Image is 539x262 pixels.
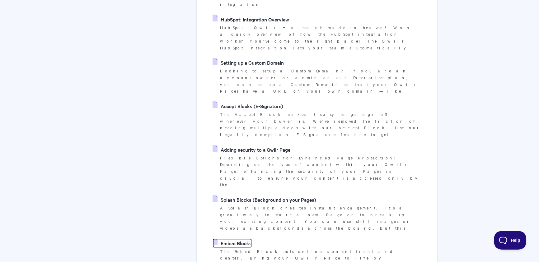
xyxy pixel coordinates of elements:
[220,67,422,94] p: Looking to setup a Custom Domain? If you are an account owner or admin on our Enterprise plan, yo...
[220,154,422,188] p: Flexible Options for Enhanced Page Protection! Depending on the type of content within your Qwilr...
[213,238,252,248] a: Embed Blocks
[220,205,422,232] p: A Splash Block creates instant engagement. It's a great way to start a new Page or to break up yo...
[213,15,289,24] a: HubSpot: Integration Overview
[213,58,284,67] a: Setting up a Custom Domain
[213,195,316,204] a: Splash Blocks (Background on your Pages)
[220,111,422,138] p: The Accept Block makes it easy to get sign-off wherever your buyer is. We've removed the friction...
[213,101,283,111] a: Accept Blocks (E-Signature)
[213,145,290,154] a: Adding security to a Qwilr Page
[220,24,422,51] p: HubSpot + Qwilr = a match made in heaven! Want a quick overview of how the HubSpot integration wo...
[494,231,527,250] iframe: Toggle Customer Support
